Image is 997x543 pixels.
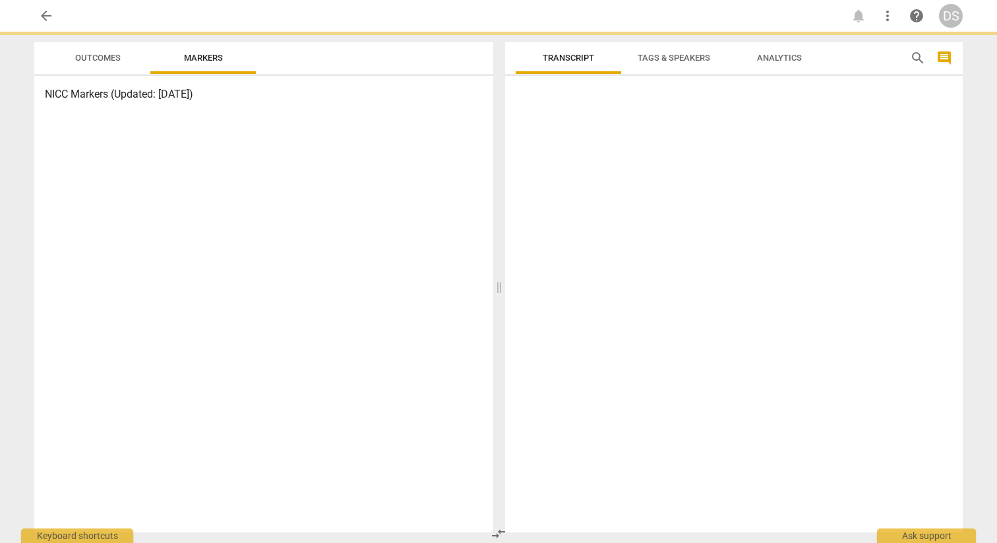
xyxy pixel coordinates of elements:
[543,53,594,63] span: Transcript
[491,526,506,542] span: compare_arrows
[936,50,952,66] span: comment
[910,50,926,66] span: search
[907,48,928,69] button: Search
[45,86,483,102] h3: NICC Markers (Updated: [DATE])
[75,53,121,63] span: Outcomes
[184,53,223,63] span: Markers
[880,8,895,24] span: more_vert
[939,4,963,28] button: DS
[638,53,710,63] span: Tags & Speakers
[909,8,924,24] span: help
[877,528,976,543] div: Ask support
[905,4,928,28] a: Help
[757,53,802,63] span: Analytics
[21,528,133,543] div: Keyboard shortcuts
[934,48,955,69] button: Show/Hide comments
[38,8,54,24] span: arrow_back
